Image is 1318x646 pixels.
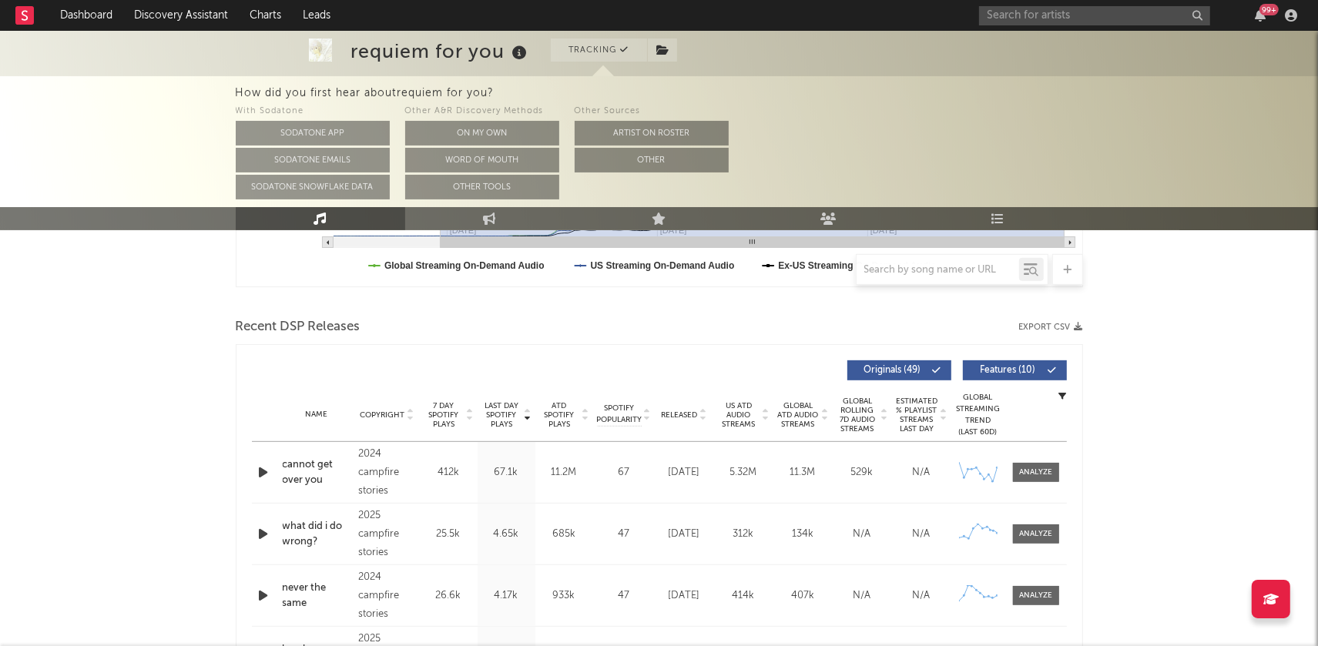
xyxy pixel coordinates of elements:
button: Export CSV [1019,323,1083,332]
div: 933k [539,588,589,604]
span: Last Day Spotify Plays [481,401,522,429]
span: Estimated % Playlist Streams Last Day [896,397,938,433]
button: Artist on Roster [575,121,729,146]
span: 7 Day Spotify Plays [424,401,464,429]
span: ATD Spotify Plays [539,401,580,429]
div: 2025 campfire stories [358,507,415,562]
div: N/A [837,588,888,604]
span: Copyright [360,410,404,420]
div: 47 [597,588,651,604]
div: Other Sources [575,102,729,121]
div: 67 [597,465,651,480]
span: Released [662,410,698,420]
button: Other Tools [405,175,559,199]
input: Search for artists [979,6,1210,25]
div: N/A [896,465,947,480]
span: Spotify Popularity [596,403,642,426]
div: 11.3M [777,465,829,480]
a: cannot get over you [283,457,351,487]
button: Originals(49) [847,360,951,380]
span: Originals ( 49 ) [857,366,928,375]
button: Sodatone Emails [236,148,390,172]
div: [DATE] [659,588,710,604]
div: Name [283,409,351,420]
div: N/A [896,527,947,542]
div: 134k [777,527,829,542]
div: requiem for you [351,38,532,64]
div: Other A&R Discovery Methods [405,102,559,121]
a: never the same [283,581,351,611]
button: Features(10) [963,360,1067,380]
div: 2024 campfire stories [358,445,415,500]
button: Sodatone App [236,121,390,146]
div: [DATE] [659,465,710,480]
div: N/A [896,588,947,604]
span: Features ( 10 ) [973,366,1044,375]
button: 99+ [1255,9,1266,22]
div: 412k [424,465,474,480]
div: With Sodatone [236,102,390,121]
div: 11.2M [539,465,589,480]
div: 47 [597,527,651,542]
button: Other [575,148,729,172]
span: Global Rolling 7D Audio Streams [837,397,879,433]
div: 685k [539,527,589,542]
div: 5.32M [718,465,770,480]
div: [DATE] [659,527,710,542]
span: Global ATD Audio Streams [777,401,820,429]
a: what did i do wrong? [283,519,351,549]
button: Tracking [551,38,647,62]
button: Sodatone Snowflake Data [236,175,390,199]
div: 4.17k [481,588,532,604]
div: 414k [718,588,770,604]
div: 25.5k [424,527,474,542]
div: 529k [837,465,888,480]
div: 26.6k [424,588,474,604]
div: 312k [718,527,770,542]
div: N/A [837,527,888,542]
span: Recent DSP Releases [236,318,361,336]
button: On My Own [405,121,559,146]
div: 2024 campfire stories [358,568,415,624]
div: 407k [777,588,829,604]
button: Word Of Mouth [405,148,559,172]
div: Global Streaming Trend (Last 60D) [955,392,1001,438]
div: 67.1k [481,465,532,480]
div: 99 + [1259,4,1279,15]
div: 4.65k [481,527,532,542]
input: Search by song name or URL [857,264,1019,276]
span: US ATD Audio Streams [718,401,760,429]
